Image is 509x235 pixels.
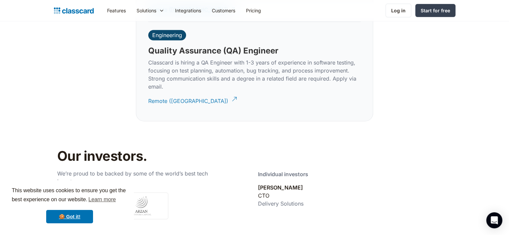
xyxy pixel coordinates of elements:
a: Start for free [415,4,455,17]
h2: Our investors. [57,148,270,164]
a: learn more about cookies [87,195,117,205]
div: Solutions [131,3,170,18]
div: Open Intercom Messenger [486,212,502,228]
div: Delivery Solutions [258,200,304,208]
a: Remote ([GEOGRAPHIC_DATA]) [148,92,236,110]
a: Pricing [241,3,266,18]
a: Log in [386,4,411,17]
div: Solutions [137,7,156,14]
a: Features [102,3,131,18]
p: We’re proud to be backed by some of the world’s best tech investors. [57,169,231,186]
div: Log in [391,7,406,14]
div: cookieconsent [5,180,134,230]
a: home [54,6,94,15]
a: Integrations [170,3,206,18]
div: Engineering [152,32,182,38]
p: Classcard is hiring a QA Engineer with 1-3 years of experience in software testing, focusing on t... [148,58,361,91]
a: dismiss cookie message [46,210,93,223]
h3: Quality Assurance (QA) Engineer [148,46,278,56]
span: This website uses cookies to ensure you get the best experience on our website. [12,187,128,205]
div: Individual investors [258,170,308,178]
div: CTO [258,192,269,200]
a: Customers [206,3,241,18]
div: Start for free [421,7,450,14]
div: Remote ([GEOGRAPHIC_DATA]) [148,92,228,105]
a: [PERSON_NAME] [258,184,303,191]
